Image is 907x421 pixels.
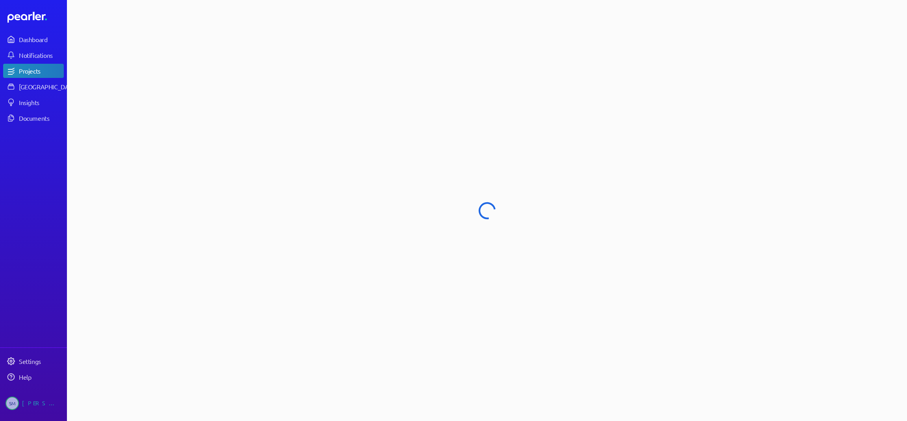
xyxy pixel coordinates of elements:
div: Help [19,373,63,381]
div: [PERSON_NAME] [22,397,61,410]
div: Insights [19,98,63,106]
a: Notifications [3,48,64,62]
span: Stuart Meyers [6,397,19,410]
a: Dashboard [3,32,64,46]
div: Projects [19,67,63,75]
a: Dashboard [7,12,64,23]
a: SM[PERSON_NAME] [3,393,64,413]
a: Insights [3,95,64,109]
div: Documents [19,114,63,122]
a: Help [3,370,64,384]
a: Documents [3,111,64,125]
a: [GEOGRAPHIC_DATA] [3,79,64,94]
a: Projects [3,64,64,78]
div: Notifications [19,51,63,59]
div: [GEOGRAPHIC_DATA] [19,83,78,90]
div: Settings [19,357,63,365]
a: Settings [3,354,64,368]
div: Dashboard [19,35,63,43]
